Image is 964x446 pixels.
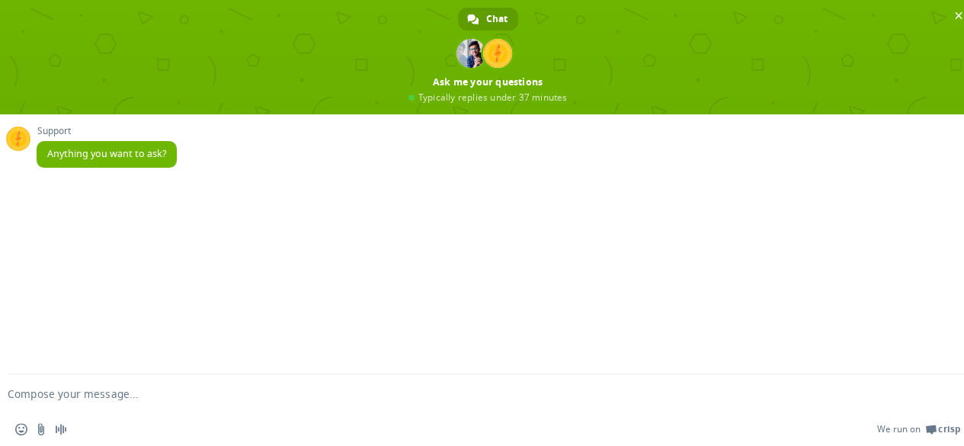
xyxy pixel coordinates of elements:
[55,423,67,435] span: Audio message
[486,8,508,30] span: Chat
[458,8,518,30] div: Chat
[8,387,919,401] textarea: Compose your message...
[37,126,177,136] span: Support
[15,423,27,435] span: Insert an emoji
[47,147,166,160] span: Anything you want to ask?
[877,423,960,435] a: We run onCrisp
[877,423,921,435] span: We run on
[35,423,47,435] span: Send a file
[938,423,960,435] span: Crisp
